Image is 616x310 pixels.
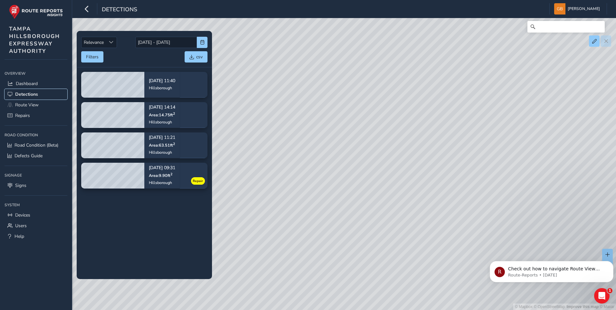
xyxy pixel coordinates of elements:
p: [DATE] 11:40 [149,79,175,83]
p: [DATE] 14:14 [149,105,175,110]
div: Road Condition [5,130,67,140]
a: Users [5,220,67,231]
span: Detections [15,91,38,97]
img: diamond-layout [554,3,565,15]
div: System [5,200,67,210]
span: Devices [15,212,30,218]
div: Sort by Date [106,37,117,48]
p: [DATE] 09:31 [149,166,175,170]
input: Search [527,21,605,33]
button: csv [185,51,207,63]
button: [PERSON_NAME] [554,3,602,15]
span: Help [14,233,24,239]
sup: 2 [173,111,175,116]
a: Repairs [5,110,67,121]
div: Hillsborough [149,85,175,91]
span: Area: 63.51 ft [149,142,175,148]
iframe: Intercom live chat [594,288,610,304]
img: rr logo [9,5,63,19]
div: Hillsborough [149,180,175,185]
span: TAMPA HILLSBOROUGH EXPRESSWAY AUTHORITY [9,25,60,55]
span: Repair [193,179,203,184]
span: Users [15,223,27,229]
a: Road Condition (Beta) [5,140,67,150]
span: Route View [15,102,39,108]
span: Defects Guide [14,153,43,159]
span: Signs [15,182,26,189]
span: Area: 14.75 ft [149,112,175,118]
span: [PERSON_NAME] [568,3,600,15]
a: Devices [5,210,67,220]
iframe: Intercom notifications message [487,247,616,293]
a: Dashboard [5,78,67,89]
span: Relevance [82,37,106,48]
span: Detections [102,5,137,15]
div: Hillsborough [149,120,175,125]
button: Filters [81,51,103,63]
sup: 2 [173,141,175,146]
span: Area: 9.90 ft [149,173,172,178]
a: Defects Guide [5,150,67,161]
div: Overview [5,69,67,78]
span: 1 [607,288,612,293]
span: Dashboard [16,81,38,87]
span: Road Condition (Beta) [14,142,58,148]
a: Detections [5,89,67,100]
span: Repairs [15,112,30,119]
p: [DATE] 11:21 [149,136,175,140]
span: csv [196,54,203,60]
div: Hillsborough [149,150,175,155]
a: Help [5,231,67,242]
sup: 2 [170,172,172,177]
a: Route View [5,100,67,110]
div: Signage [5,170,67,180]
a: Signs [5,180,67,191]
